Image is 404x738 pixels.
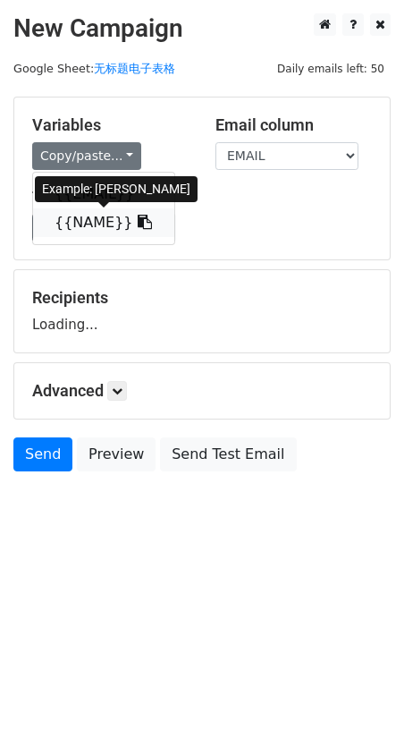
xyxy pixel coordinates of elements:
[32,381,372,401] h5: Advanced
[32,115,189,135] h5: Variables
[13,437,72,471] a: Send
[32,288,372,308] h5: Recipients
[215,115,372,135] h5: Email column
[32,288,372,335] div: Loading...
[13,13,391,44] h2: New Campaign
[33,180,174,208] a: {{EMAIL}}
[271,59,391,79] span: Daily emails left: 50
[160,437,296,471] a: Send Test Email
[271,62,391,75] a: Daily emails left: 50
[35,176,198,202] div: Example: [PERSON_NAME]
[94,62,175,75] a: 无标题电子表格
[13,62,175,75] small: Google Sheet:
[77,437,156,471] a: Preview
[33,208,174,237] a: {{NAME}}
